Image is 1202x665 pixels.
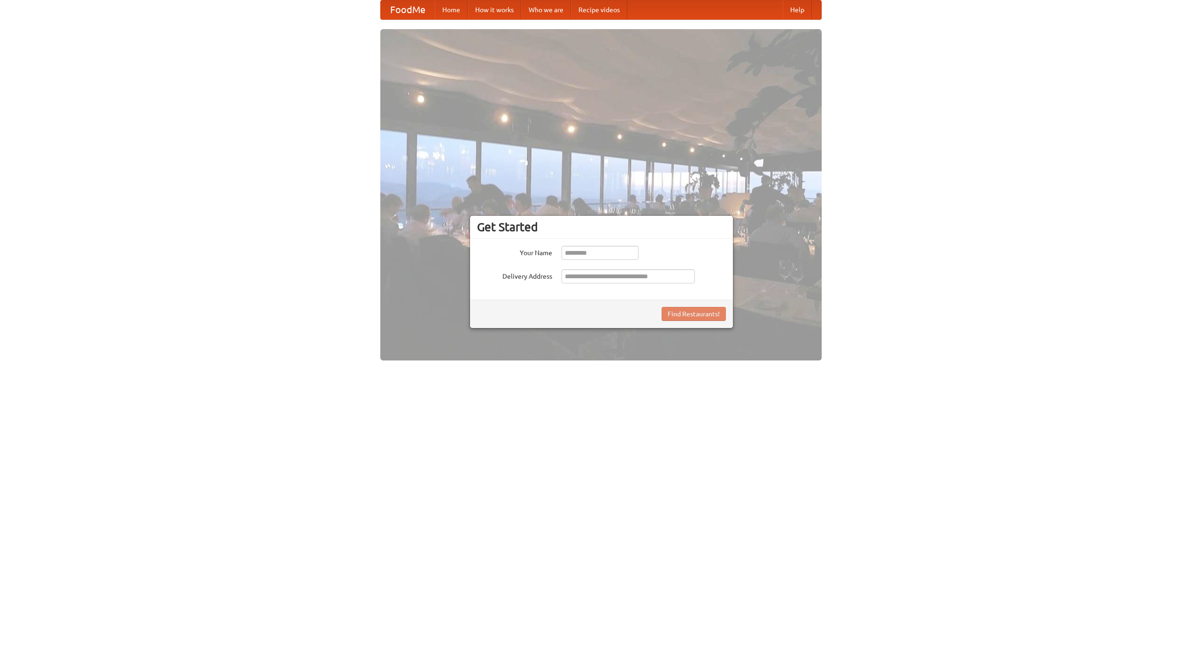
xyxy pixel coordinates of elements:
a: FoodMe [381,0,435,19]
h3: Get Started [477,220,726,234]
a: Recipe videos [571,0,627,19]
button: Find Restaurants! [662,307,726,321]
label: Your Name [477,246,552,258]
label: Delivery Address [477,269,552,281]
a: Who we are [521,0,571,19]
a: How it works [468,0,521,19]
a: Home [435,0,468,19]
a: Help [783,0,812,19]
